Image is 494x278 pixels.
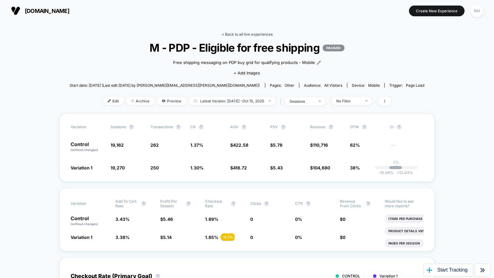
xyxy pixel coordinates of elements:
[189,97,275,105] span: Latest Version: [DATE] - Oct 15, 2025
[233,142,248,148] span: 422.58
[323,45,344,51] p: PAUSED
[273,142,282,148] span: 5.78
[397,170,399,175] span: +
[150,142,159,148] span: 262
[340,199,363,208] span: Revenue From Clicks
[205,199,228,208] span: Checkout Rate
[111,142,124,148] span: 19,162
[304,83,342,88] div: Audience:
[264,201,269,206] button: ?
[231,201,236,206] button: ?
[160,216,173,222] span: $
[115,235,130,240] span: 3.38 %
[393,160,399,165] p: 0%
[88,41,407,54] span: M - PDP - Eligible for free shipping
[234,70,260,75] span: + Add Images
[25,8,69,14] span: [DOMAIN_NAME]
[194,99,197,102] img: calendar
[71,125,104,129] span: Variation
[365,100,368,101] img: end
[111,165,125,170] span: 19,270
[150,125,173,129] span: Transactions
[157,97,186,105] span: Preview
[406,83,424,88] span: Page Load
[186,201,191,206] button: ?
[409,6,465,16] button: Create New Experience
[205,216,218,222] span: 1.89 %
[205,235,218,240] span: 1.85 %
[126,97,154,105] span: Archive
[131,99,134,102] img: end
[390,143,424,152] span: ---
[394,170,413,175] span: 13.03 %
[270,125,278,129] span: PSV
[290,99,314,104] div: sessions
[385,199,423,208] p: Would like to see more reports?
[250,235,253,240] span: 0
[115,199,138,208] span: Add To Cart Rate
[324,83,342,88] span: All Visitors
[71,142,104,152] p: Control
[71,222,98,226] span: (without changes)
[103,97,123,105] span: Edit
[340,216,345,222] span: $
[295,201,303,206] span: CTR
[176,125,181,129] button: ?
[295,235,302,240] span: 0 %
[270,83,294,88] div: Pages:
[343,216,345,222] span: 0
[319,101,321,102] img: end
[395,165,397,169] p: |
[190,125,196,129] span: CR
[273,165,283,170] span: 5.43
[108,99,111,102] img: edit
[250,201,261,206] span: Clicks
[270,142,282,148] span: $
[368,83,380,88] span: mobile
[71,165,92,170] span: Variation 1
[129,125,134,129] button: ?
[233,165,247,170] span: 418.72
[115,216,130,222] span: 3.43 %
[285,83,294,88] span: other
[310,125,325,129] span: Revenue
[295,216,302,222] span: 0 %
[163,235,172,240] span: 5.14
[471,5,483,17] div: NH
[362,125,367,129] button: ?
[347,83,384,88] span: Device:
[469,5,485,17] button: NH
[222,32,273,37] a: < Back to all live experiences
[111,125,126,129] span: Sessions
[389,83,424,88] div: Trigger:
[281,125,286,129] button: ?
[390,125,424,129] span: CI
[141,201,146,206] button: ?
[313,165,330,170] span: 104,680
[9,6,71,16] button: [DOMAIN_NAME]
[313,142,328,148] span: 110,716
[71,148,98,152] span: (without changes)
[329,125,333,129] button: ?
[190,165,204,170] span: 1.30 %
[230,142,248,148] span: $
[250,216,253,222] span: 0
[160,199,183,208] span: Profit Per Session
[71,235,92,240] span: Variation 1
[242,125,247,129] button: ?
[310,142,328,148] span: $
[343,235,345,240] span: 0
[270,165,283,170] span: $
[385,227,441,235] li: Product Details Views Rate
[269,100,271,101] img: end
[310,165,330,170] span: $
[336,99,361,103] div: No Filter
[350,142,360,148] span: 62%
[350,125,384,129] span: OTW
[340,235,345,240] span: $
[221,233,235,241] div: - 2.2 %
[378,170,394,175] span: -15.39 %
[160,235,172,240] span: $
[70,83,260,88] span: Start date: [DATE] (Last edit [DATE] by [PERSON_NAME][EMAIL_ADDRESS][PERSON_NAME][DOMAIN_NAME])
[71,216,109,226] p: Control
